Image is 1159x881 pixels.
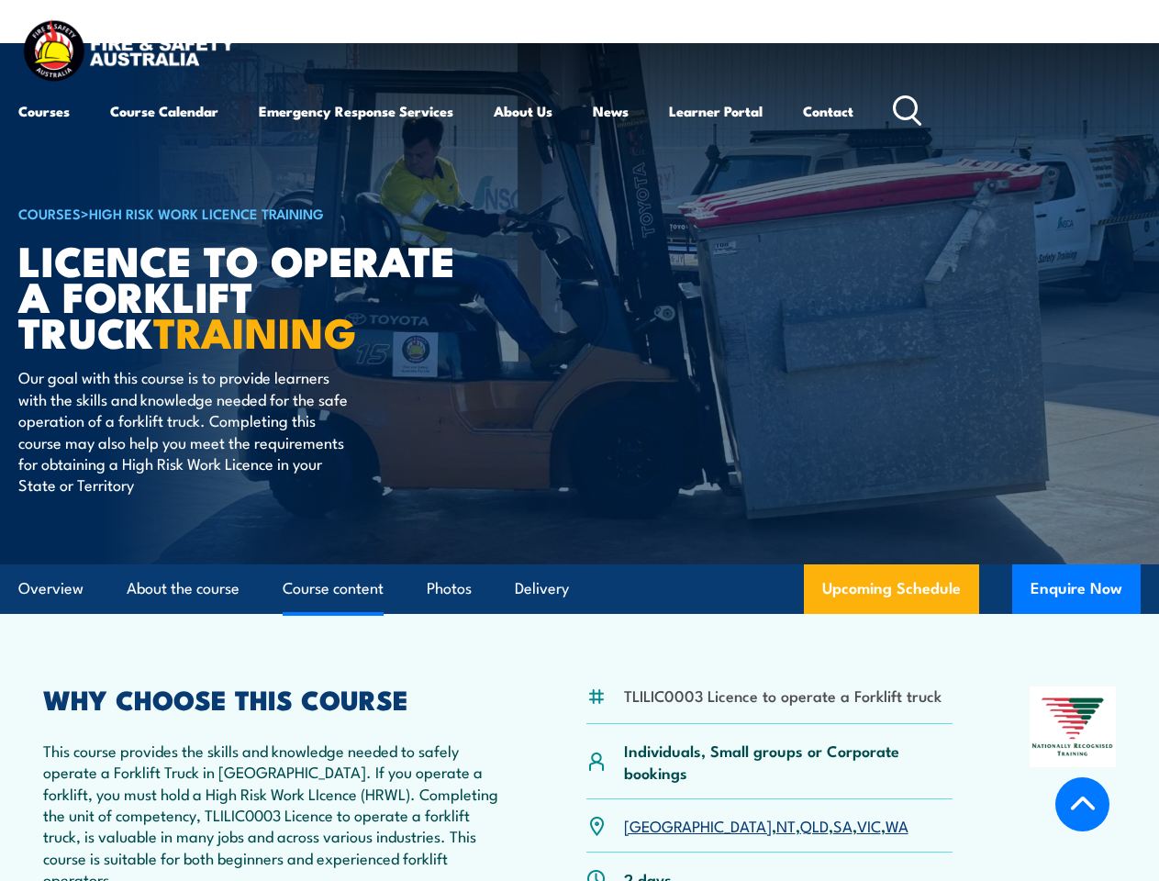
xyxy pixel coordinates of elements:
[803,89,853,133] a: Contact
[427,564,472,613] a: Photos
[833,814,853,836] a: SA
[624,815,908,836] p: , , , , ,
[857,814,881,836] a: VIC
[18,241,472,349] h1: Licence to operate a forklift truck
[1012,564,1141,614] button: Enquire Now
[515,564,569,613] a: Delivery
[283,564,384,613] a: Course content
[110,89,218,133] a: Course Calendar
[18,366,353,495] p: Our goal with this course is to provide learners with the skills and knowledge needed for the saf...
[624,740,953,783] p: Individuals, Small groups or Corporate bookings
[1030,686,1116,768] img: Nationally Recognised Training logo.
[18,89,70,133] a: Courses
[89,203,324,223] a: High Risk Work Licence Training
[153,299,357,362] strong: TRAINING
[776,814,796,836] a: NT
[43,686,508,710] h2: WHY CHOOSE THIS COURSE
[800,814,829,836] a: QLD
[494,89,552,133] a: About Us
[18,203,81,223] a: COURSES
[886,814,908,836] a: WA
[669,89,763,133] a: Learner Portal
[624,814,772,836] a: [GEOGRAPHIC_DATA]
[18,564,84,613] a: Overview
[18,202,472,224] h6: >
[624,685,942,706] li: TLILIC0003 Licence to operate a Forklift truck
[259,89,453,133] a: Emergency Response Services
[127,564,240,613] a: About the course
[804,564,979,614] a: Upcoming Schedule
[593,89,629,133] a: News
